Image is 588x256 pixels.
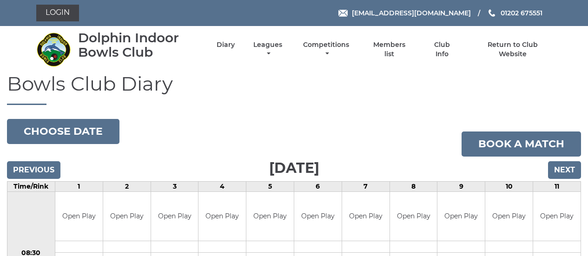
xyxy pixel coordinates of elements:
td: Open Play [390,192,437,241]
td: 6 [294,182,342,192]
td: 2 [103,182,151,192]
td: Open Play [533,192,581,241]
td: Open Play [485,192,533,241]
h1: Bowls Club Diary [7,73,581,105]
a: Login [36,5,79,21]
img: Email [338,10,348,17]
td: Time/Rink [7,182,55,192]
div: Dolphin Indoor Bowls Club [78,31,200,59]
td: 4 [198,182,246,192]
img: Phone us [489,9,495,17]
td: Open Play [294,192,342,241]
img: Dolphin Indoor Bowls Club [36,32,71,67]
td: 5 [246,182,294,192]
td: Open Play [55,192,103,241]
span: 01202 675551 [501,9,542,17]
a: Leagues [251,40,284,59]
td: Open Play [246,192,294,241]
a: Club Info [427,40,457,59]
td: Open Play [151,192,198,241]
td: 8 [390,182,437,192]
td: Open Play [437,192,485,241]
button: Choose date [7,119,119,144]
a: Competitions [301,40,352,59]
td: 3 [151,182,198,192]
a: Return to Club Website [473,40,552,59]
a: Book a match [462,131,581,157]
a: Email [EMAIL_ADDRESS][DOMAIN_NAME] [338,8,471,18]
td: Open Play [198,192,246,241]
td: Open Play [103,192,151,241]
td: 10 [485,182,533,192]
td: Open Play [342,192,390,241]
a: Members list [368,40,410,59]
a: Phone us 01202 675551 [487,8,542,18]
input: Previous [7,161,60,179]
td: 9 [437,182,485,192]
td: 7 [342,182,390,192]
td: 11 [533,182,581,192]
span: [EMAIL_ADDRESS][DOMAIN_NAME] [352,9,471,17]
a: Diary [217,40,235,49]
td: 1 [55,182,103,192]
input: Next [548,161,581,179]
